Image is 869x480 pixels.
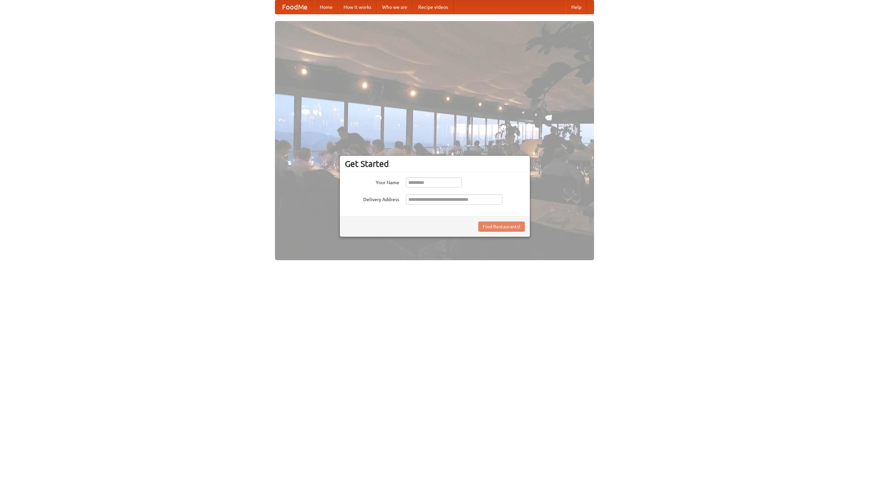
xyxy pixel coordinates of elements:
button: Find Restaurants! [478,222,525,232]
h3: Get Started [345,159,525,169]
a: Recipe videos [413,0,454,14]
a: FoodMe [275,0,314,14]
a: Who we are [377,0,413,14]
label: Your Name [345,177,399,186]
a: Help [566,0,587,14]
a: Home [314,0,338,14]
label: Delivery Address [345,194,399,203]
a: How it works [338,0,377,14]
